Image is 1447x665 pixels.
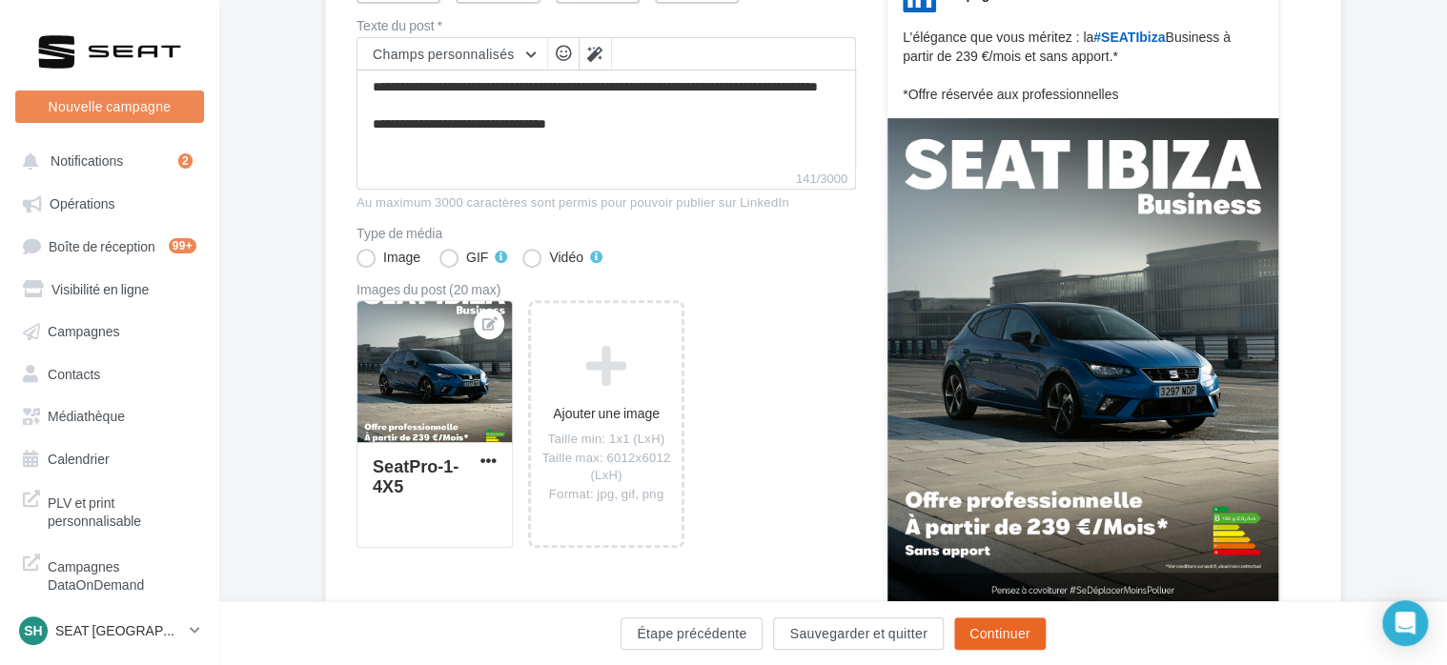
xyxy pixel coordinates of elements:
[773,617,943,650] button: Sauvegarder et quitter
[15,613,204,649] a: SH SEAT [GEOGRAPHIC_DATA]
[51,152,123,169] span: Notifications
[11,228,208,263] a: Boîte de réception99+
[373,455,459,496] div: SeatPro-1-4X5
[49,237,155,253] span: Boîte de réception
[55,621,182,640] p: SEAT [GEOGRAPHIC_DATA]
[357,283,856,296] div: Images du post (20 max)
[621,617,763,650] button: Étape précédente
[11,143,200,177] button: Notifications 2
[48,323,120,339] span: Campagnes
[11,185,208,219] a: Opérations
[11,312,208,347] a: Campagnes
[51,280,149,296] span: Visibilité en ligne
[48,554,196,594] span: Campagnes DataOnDemand
[954,617,1046,650] button: Continuer
[1382,600,1428,646] div: Open Intercom Messenger
[357,227,856,240] label: Type de média
[15,91,204,123] button: Nouvelle campagne
[887,118,1278,607] img: SeatPro-1-4X5.jpg
[48,490,196,531] span: PLV et print personnalisable
[24,621,42,640] span: SH
[357,169,856,190] label: 141/3000
[549,251,583,264] div: Vidéo
[11,546,208,602] a: Campagnes DataOnDemand
[466,251,488,264] div: GIF
[383,251,420,264] div: Image
[11,271,208,305] a: Visibilité en ligne
[357,19,856,32] label: Texte du post *
[169,238,196,253] div: 99+
[11,397,208,432] a: Médiathèque
[11,355,208,390] a: Contacts
[48,450,110,466] span: Calendrier
[11,440,208,474] a: Calendrier
[11,482,208,538] a: PLV et print personnalisable
[178,153,193,169] div: 2
[48,365,100,381] span: Contacts
[1093,30,1165,45] span: #SEATIbiza
[48,408,125,424] span: Médiathèque
[357,194,856,212] div: Au maximum 3000 caractères sont permis pour pouvoir publier sur LinkedIn
[903,28,1263,104] p: L’élégance que vous méritez : la Business à partir de 239 €/mois et sans apport.* *Offre réservée...
[357,38,547,71] button: Champs personnalisés
[373,46,515,62] span: Champs personnalisés
[50,195,114,212] span: Opérations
